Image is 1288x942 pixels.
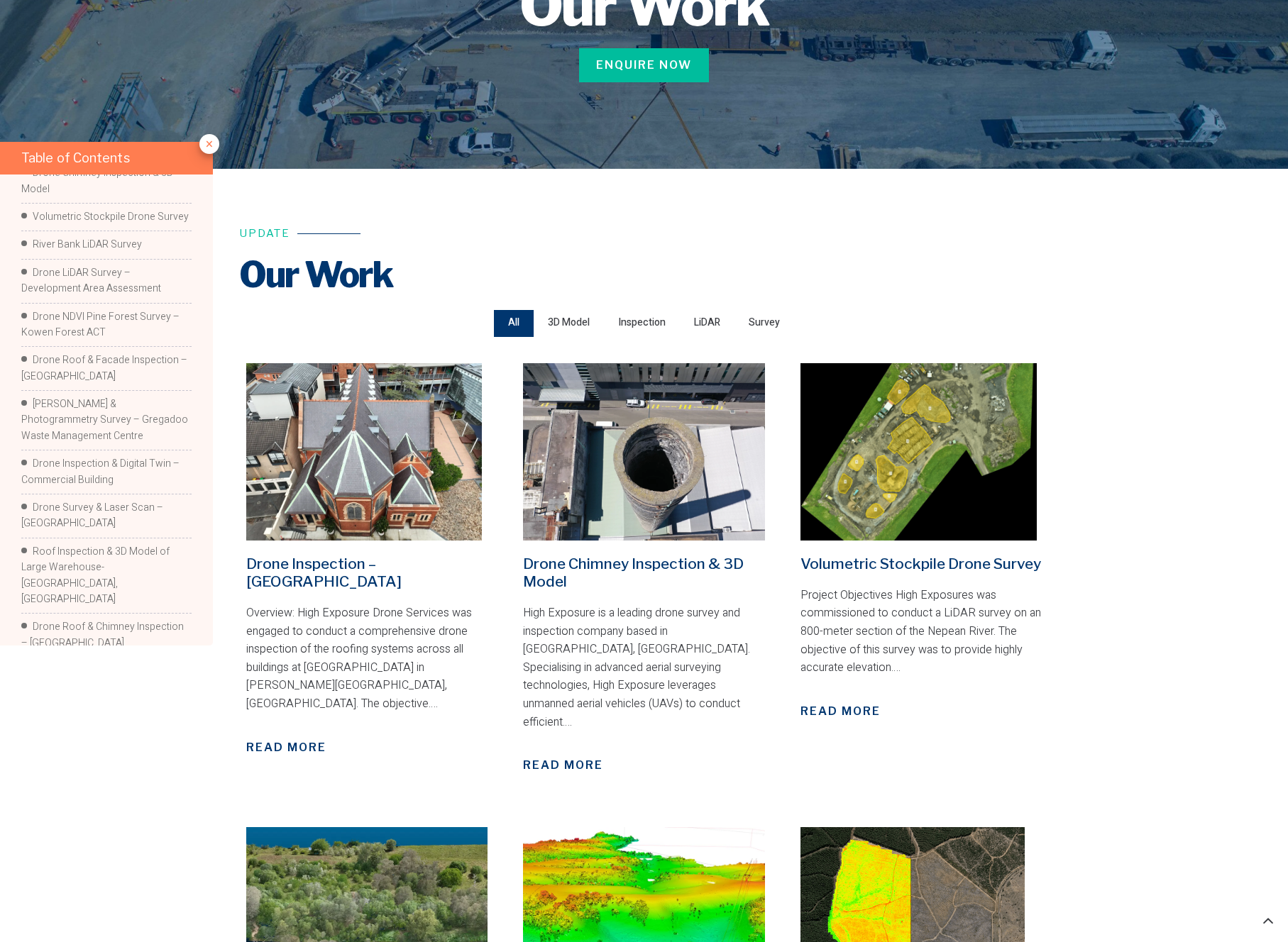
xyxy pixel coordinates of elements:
[21,397,188,443] a: [PERSON_NAME] & Photogrammetry Survey – Gregadoo Waste Management Centre
[21,619,184,666] a: Drone Roof & Chimney Inspection – [GEOGRAPHIC_DATA], [GEOGRAPHIC_DATA]
[579,48,709,82] a: Enquire Now
[21,150,192,166] h2: Table of Contents
[618,314,666,333] span: Inspection
[21,353,187,383] a: Drone Roof & Facade Inspection – [GEOGRAPHIC_DATA]
[548,314,590,333] span: 3D Model
[523,604,765,731] p: High Exposure is a leading drone survey and inspection company based in [GEOGRAPHIC_DATA], [GEOGR...
[33,209,189,224] a: Volumetric Stockpile Drone Survey
[508,314,519,333] span: All
[800,587,1042,677] p: Project Objectives High Exposures was commissioned to conduct a LiDAR survey on an 800-meter sect...
[21,265,161,296] a: Drone LiDAR Survey – Development Area Assessment
[246,555,402,590] a: Drone Inspection – [GEOGRAPHIC_DATA]
[33,237,142,252] a: River Bank LiDAR Survey
[21,309,180,340] a: Drone NDVI Pine Forest Survey – Kowen Forest ACT
[523,555,744,590] a: Drone Chimney Inspection & 3D Model
[800,703,881,720] a: Read More
[199,134,219,154] span: ×
[596,57,692,74] span: Enquire Now
[21,165,173,196] a: Drone Chimney Inspection & 3D Model
[246,604,488,714] p: Overview: High Exposure Drone Services was engaged to conduct a comprehensive drone inspection of...
[800,363,1037,541] img: drone-stockpile-survey
[749,314,780,333] span: Survey
[239,228,290,239] h6: Update
[21,544,170,606] a: Roof Inspection & 3D Model of Large Warehouse- [GEOGRAPHIC_DATA], [GEOGRAPHIC_DATA]
[523,757,603,774] a: Read More
[239,253,1050,296] h2: Our Work
[21,500,163,531] a: Drone Survey & Laser Scan – [GEOGRAPHIC_DATA]
[246,739,326,756] a: Read More
[694,314,720,333] span: LiDAR
[800,555,1041,572] a: Volumetric Stockpile Drone Survey
[21,456,180,487] a: Drone Inspection & Digital Twin – Commercial Building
